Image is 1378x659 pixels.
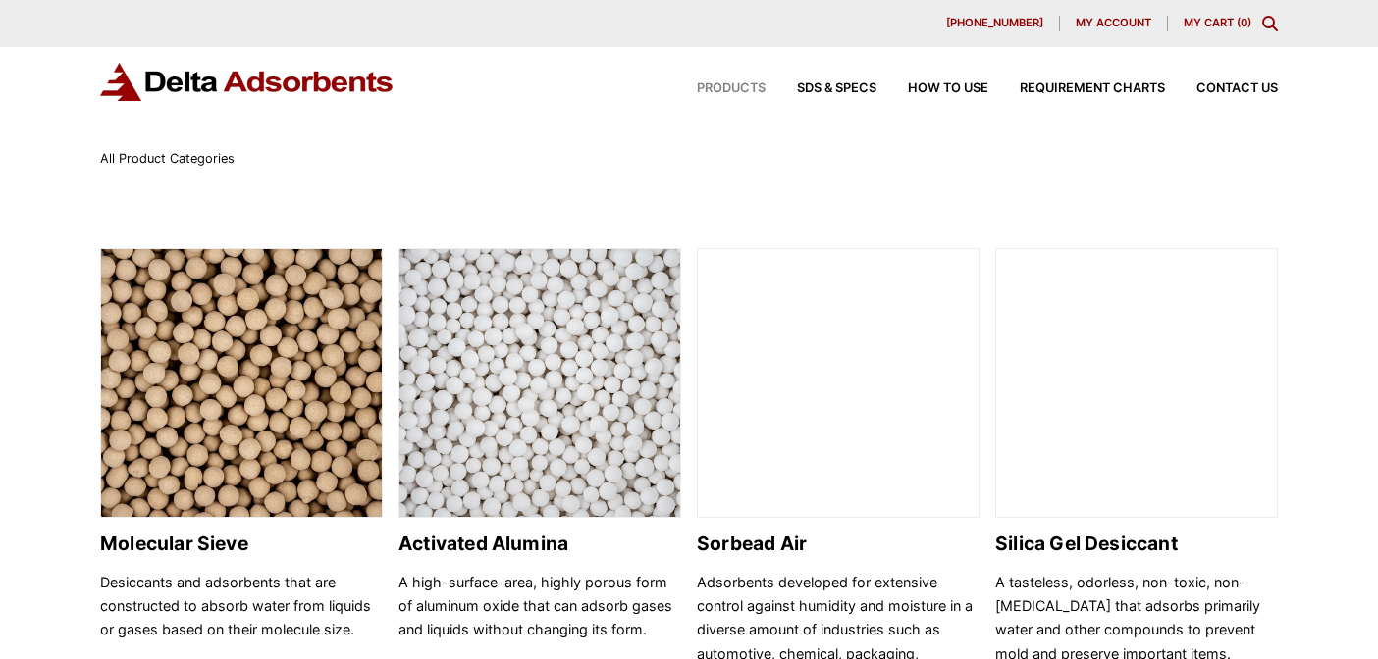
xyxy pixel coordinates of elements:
[1060,16,1168,31] a: My account
[1184,16,1251,29] a: My Cart (0)
[698,249,979,519] img: Sorbead Air
[766,82,876,95] a: SDS & SPECS
[908,82,988,95] span: How to Use
[996,249,1277,519] img: Silica Gel Desiccant
[665,82,766,95] a: Products
[100,532,383,555] h2: Molecular Sieve
[100,63,395,101] img: Delta Adsorbents
[1262,16,1278,31] div: Toggle Modal Content
[1020,82,1165,95] span: Requirement Charts
[930,16,1060,31] a: [PHONE_NUMBER]
[1165,82,1278,95] a: Contact Us
[697,82,766,95] span: Products
[1241,16,1247,29] span: 0
[1076,18,1151,28] span: My account
[988,82,1165,95] a: Requirement Charts
[399,249,680,519] img: Activated Alumina
[995,532,1278,555] h2: Silica Gel Desiccant
[876,82,988,95] a: How to Use
[398,532,681,555] h2: Activated Alumina
[697,532,980,555] h2: Sorbead Air
[1196,82,1278,95] span: Contact Us
[100,151,235,166] span: All Product Categories
[946,18,1043,28] span: [PHONE_NUMBER]
[101,249,382,519] img: Molecular Sieve
[797,82,876,95] span: SDS & SPECS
